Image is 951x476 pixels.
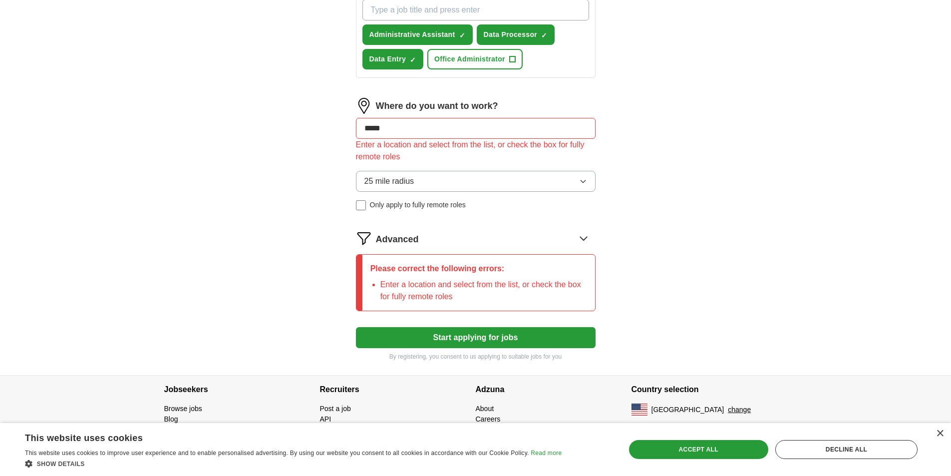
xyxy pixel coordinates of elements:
[25,450,529,457] span: This website uses cookies to improve user experience and to enable personalised advertising. By u...
[369,29,455,40] span: Administrative Assistant
[376,233,419,246] span: Advanced
[434,54,505,64] span: Office Administrator
[484,29,538,40] span: Data Processor
[362,49,424,69] button: Data Entry✓
[476,415,501,423] a: Careers
[356,98,372,114] img: location.png
[376,99,498,113] label: Where do you want to work?
[364,175,414,187] span: 25 mile radius
[651,405,724,415] span: [GEOGRAPHIC_DATA]
[164,415,178,423] a: Blog
[380,279,587,303] li: Enter a location and select from the list, or check the box for fully remote roles
[632,404,647,416] img: US flag
[632,376,787,404] h4: Country selection
[477,24,555,45] button: Data Processor✓
[356,352,596,361] p: By registering, you consent to us applying to suitable jobs for you
[728,405,751,415] button: change
[356,230,372,246] img: filter
[775,440,918,459] div: Decline all
[370,200,466,210] span: Only apply to fully remote roles
[164,405,202,413] a: Browse jobs
[427,49,523,69] button: Office Administrator
[320,405,351,413] a: Post a job
[356,139,596,163] div: Enter a location and select from the list, or check the box for fully remote roles
[459,31,465,39] span: ✓
[362,24,473,45] button: Administrative Assistant✓
[370,263,587,275] p: Please correct the following errors:
[356,171,596,192] button: 25 mile radius
[25,429,537,444] div: This website uses cookies
[476,405,494,413] a: About
[25,459,562,469] div: Show details
[410,56,416,64] span: ✓
[37,461,85,468] span: Show details
[356,327,596,348] button: Start applying for jobs
[369,54,406,64] span: Data Entry
[541,31,547,39] span: ✓
[320,415,331,423] a: API
[629,440,768,459] div: Accept all
[936,430,944,438] div: Close
[356,200,366,210] input: Only apply to fully remote roles
[531,450,562,457] a: Read more, opens a new window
